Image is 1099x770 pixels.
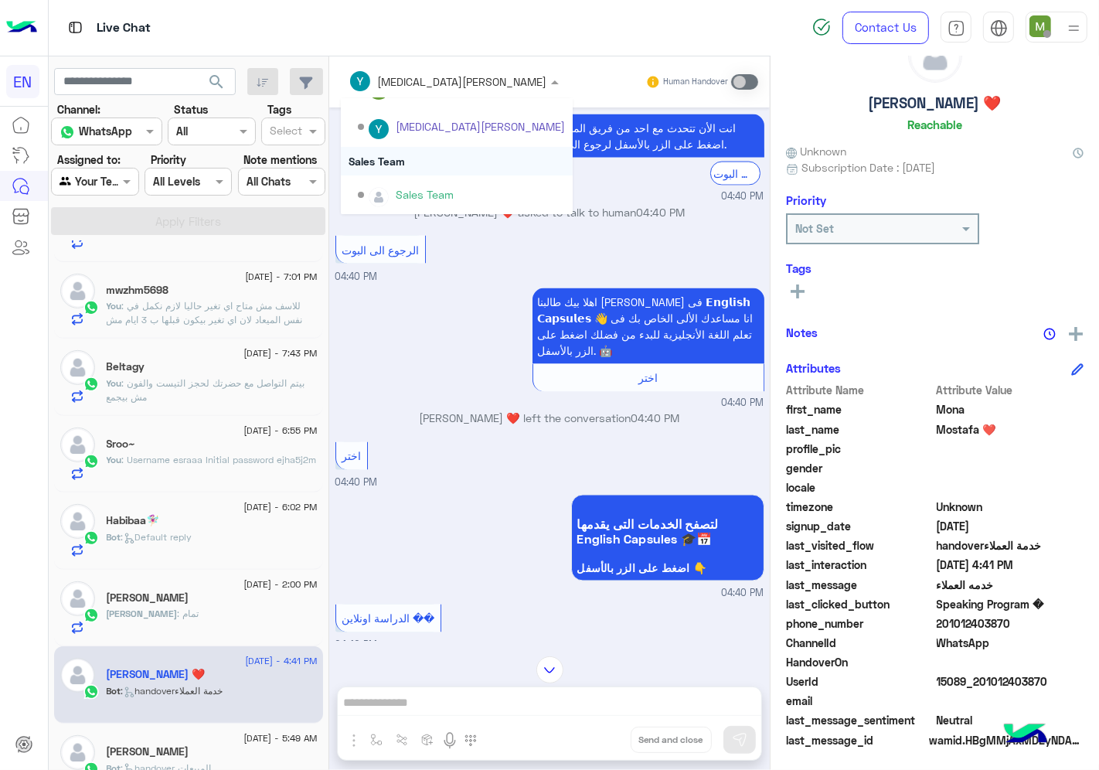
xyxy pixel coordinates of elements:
span: ChannelId [786,635,934,651]
img: defaultAdmin.png [60,735,95,770]
span: [DATE] - 2:00 PM [243,577,317,591]
span: locale [786,479,934,496]
span: Attribute Value [937,382,1084,398]
img: tab [990,19,1008,37]
img: ACg8ocI6MlsIVUV_bq7ynHKXRHAHHf_eEJuK8wzlPyPcd5DXp5YqWA=s96-c [369,119,389,139]
div: Sales Team [341,147,573,175]
button: search [198,68,236,101]
span: last_message [786,577,934,593]
span: handoverخدمة العملاء [937,537,1084,554]
span: email [786,693,934,709]
img: hulul-logo.png [999,708,1053,762]
span: You [107,454,122,465]
img: WhatsApp [83,454,99,469]
span: null [937,479,1084,496]
span: last_visited_flow [786,537,934,554]
img: defaultAdmin.png [60,350,95,385]
span: 0 [937,712,1084,728]
h6: Notes [786,325,818,339]
span: [DATE] - 4:41 PM [245,654,317,668]
span: UserId [786,673,934,690]
h6: Tags [786,261,1084,275]
span: الرجوع الى البوت [342,244,419,257]
span: 201012403870 [937,615,1084,632]
p: [PERSON_NAME] ❤️ left the conversation [335,410,764,426]
h5: Habibaa🧚🏻‍♀️ [107,514,160,527]
span: [DATE] - 6:02 PM [243,500,317,514]
span: [DATE] - 7:01 PM [245,270,317,284]
img: notes [1043,328,1056,340]
h5: Yousef Abdelfattah [107,591,189,605]
h5: [PERSON_NAME] ❤️ [869,94,1002,112]
span: last_message_id [786,732,926,748]
span: last_name [786,421,934,438]
span: signup_date [786,518,934,534]
img: defaultAdmin.png [369,187,389,207]
span: timezone [786,499,934,515]
h5: Sroo~ [107,438,136,451]
span: gender [786,460,934,476]
span: Mostafa ❤️ [937,421,1084,438]
span: اختر [342,449,361,462]
span: Bot [107,531,121,543]
span: للاسف مش متاح اي تغير حاليا لازم نكمل في نفس الميعاد لان اي تغير بيكون قبلها ب 3 ايام مش وسط اللي... [107,300,303,339]
span: wamid.HBgMMjAxMDEyNDAzODcwFQIAEhggRjM5QUY1RjIzRDIxOEVDQjEwRUI1NUFBN0IyNDE2M0EA [929,732,1084,748]
span: Unknown [786,143,846,159]
span: null [937,460,1084,476]
label: Channel: [57,101,100,118]
span: Speaking Program � [937,596,1084,612]
a: tab [941,12,971,44]
img: spinner [812,18,831,36]
img: defaultAdmin.png [60,274,95,308]
span: تمام [178,608,199,619]
span: بيتم التواصل مع حضرتك لحجز التيست والفون مش بيجمع [107,377,305,403]
img: WhatsApp [83,608,99,623]
img: add [1069,327,1083,341]
span: 04:40 PM [335,639,378,651]
span: [DATE] - 6:55 PM [243,424,317,438]
h6: Priority [786,193,826,207]
span: You [107,300,122,312]
span: 04:40 PM [335,97,378,108]
span: 2025-08-28T13:41:24.665Z [937,557,1084,573]
img: WhatsApp [83,530,99,546]
img: WhatsApp [83,300,99,315]
span: Bot [107,685,121,697]
span: phone_number [786,615,934,632]
label: Tags [267,101,291,118]
span: 04:40 PM [335,477,378,489]
h5: mwzhm5698 [107,284,169,297]
span: الدراسة اونلاين �� [342,612,434,625]
button: Apply Filters [51,207,325,235]
h5: Mona Mostafa ❤️ [107,668,206,681]
button: Send and close [631,727,712,753]
span: [DATE] - 7:43 PM [243,346,317,360]
p: 28/8/2025, 4:40 PM [532,288,764,364]
span: last_clicked_button [786,596,934,612]
span: 04:40 PM [722,189,764,204]
img: defaultAdmin.png [60,581,95,616]
span: لتصفح الخدمات التى يقدمها English Capsules 🎓📅 [577,517,758,547]
span: اضغط على الزر بالأسفل 👇 [577,563,758,575]
small: Human Handover [663,76,728,88]
ng-dropdown-panel: Options list [341,98,573,214]
span: [PERSON_NAME] [107,608,178,619]
span: null [937,654,1084,670]
span: [DATE] - 5:49 AM [243,731,317,745]
span: Mona [937,401,1084,417]
img: WhatsApp [83,684,99,700]
span: اختر [638,371,658,384]
span: خدمه العملاء [937,577,1084,593]
span: search [207,73,226,91]
img: defaultAdmin.png [60,658,95,693]
label: Priority [151,152,186,168]
div: Sales Team [396,186,454,203]
span: 2025-08-25T15:05:30.807Z [937,518,1084,534]
span: last_interaction [786,557,934,573]
span: Subscription Date : [DATE] [801,159,935,175]
span: first_name [786,401,934,417]
span: Unknown [937,499,1084,515]
span: 15089_201012403870 [937,673,1084,690]
h5: Ahmed Khaled [107,745,189,758]
span: 2 [937,635,1084,651]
